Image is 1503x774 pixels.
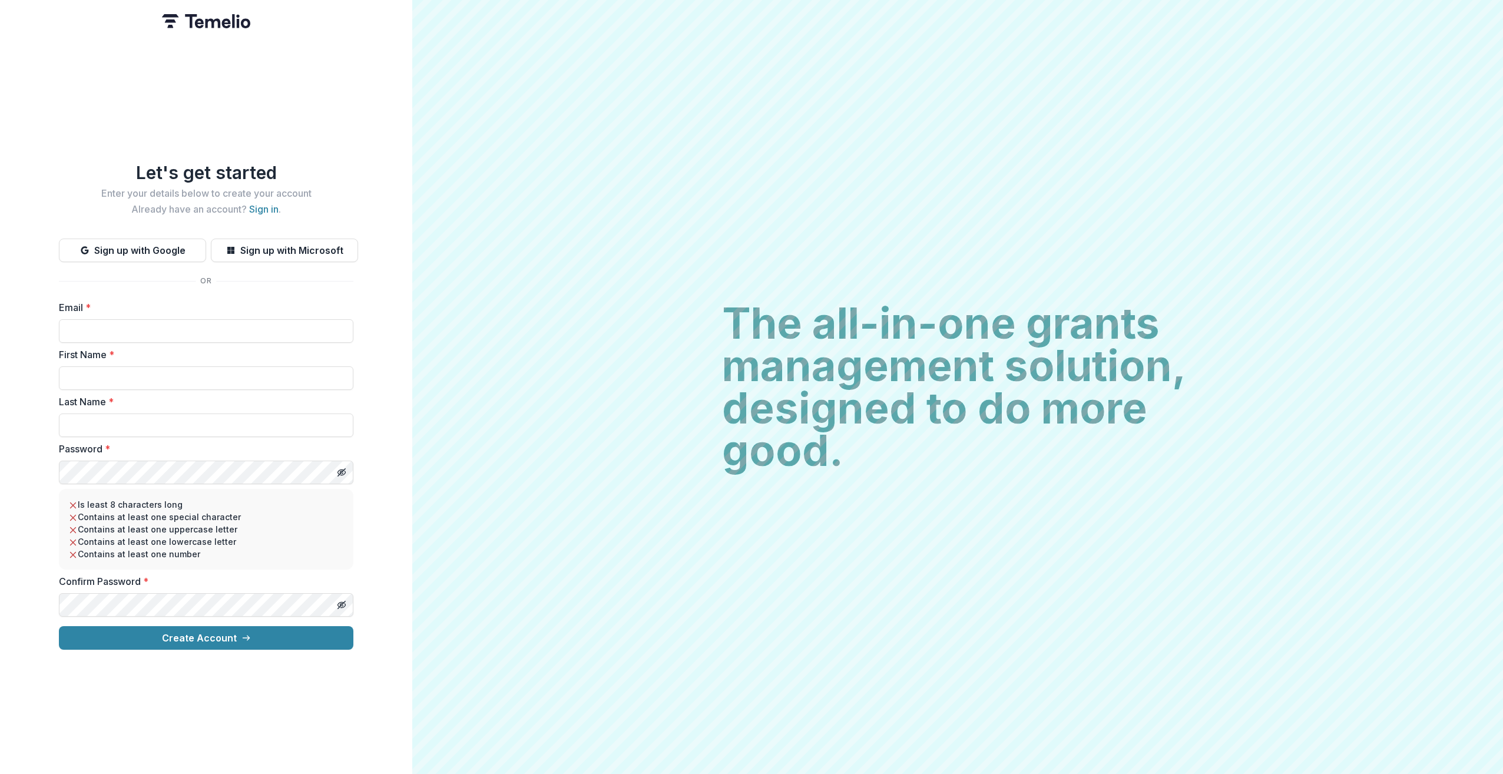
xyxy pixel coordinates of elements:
li: Contains at least one lowercase letter [68,535,344,548]
h2: Already have an account? . [59,204,353,215]
li: Contains at least one number [68,548,344,560]
li: Contains at least one special character [68,511,344,523]
button: Sign up with Microsoft [211,239,358,262]
label: First Name [59,348,346,362]
a: Sign in [249,203,279,215]
button: Toggle password visibility [332,596,351,614]
button: Sign up with Google [59,239,206,262]
li: Contains at least one uppercase letter [68,523,344,535]
label: Last Name [59,395,346,409]
button: Create Account [59,626,353,650]
li: Is least 8 characters long [68,498,344,511]
img: Temelio [162,14,250,28]
label: Password [59,442,346,456]
h2: Enter your details below to create your account [59,188,353,199]
label: Confirm Password [59,574,346,588]
h1: Let's get started [59,162,353,183]
button: Toggle password visibility [332,463,351,482]
label: Email [59,300,346,315]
